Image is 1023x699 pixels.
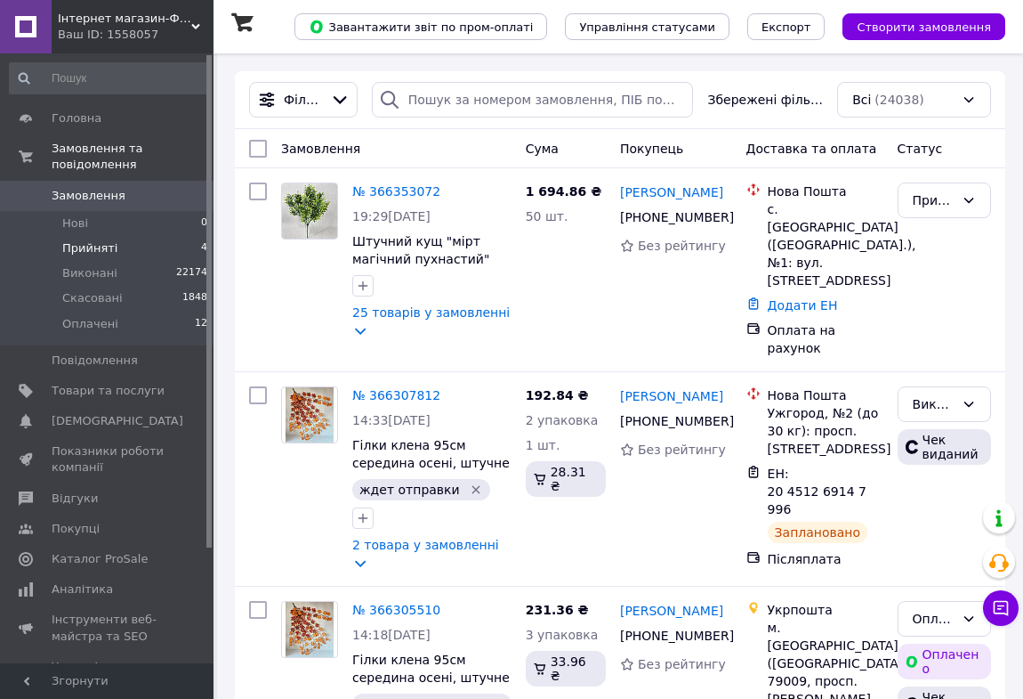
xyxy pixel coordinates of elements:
[281,601,338,658] a: Фото товару
[62,316,118,332] span: Оплачені
[352,603,440,617] a: № 366305510
[620,142,683,156] span: Покупець
[620,387,723,405] a: [PERSON_NAME]
[58,11,191,27] span: Інтернет магазин-Фантастичний букет
[52,659,165,691] span: Управління сайтом
[526,209,568,224] span: 50 шт.
[286,387,334,443] img: Фото товару
[768,404,883,458] div: Ужгород, №2 (до 30 кг): просп. [STREET_ADDRESS]
[352,388,440,402] a: № 366307812
[761,20,811,34] span: Експорт
[52,110,101,126] span: Головна
[852,91,871,109] span: Всі
[768,200,883,289] div: с. [GEOGRAPHIC_DATA] ([GEOGRAPHIC_DATA].), №1: вул. [STREET_ADDRESS]
[352,438,510,524] a: Гілки клена 95см середина осені, штучне осіннє листя, 1 уп-5 гілок (помаранчеві з жовтим листя кл...
[62,290,123,306] span: Скасовані
[768,550,883,568] div: Післяплата
[52,383,165,399] span: Товари та послуги
[9,62,209,94] input: Пошук
[284,91,323,109] span: Фільтри
[620,414,734,428] span: [PHONE_NUMBER]
[52,413,183,429] span: [DEMOGRAPHIC_DATA]
[768,321,883,357] div: Оплата на рахунок
[898,429,991,465] div: Чек виданий
[983,590,1019,626] button: Чат з покупцем
[469,483,483,497] svg: Видалити мітку
[52,551,148,567] span: Каталог ProSale
[874,93,923,107] span: (24038)
[286,602,334,657] img: Фото товару
[352,234,489,284] a: Штучний кущ "мірт магічний пухнастий" 33см, колір зелений
[352,209,431,224] span: 19:29[DATE]
[565,13,729,40] button: Управління статусами
[526,142,559,156] span: Cума
[62,215,88,232] span: Нові
[913,609,955,629] div: Оплачено
[579,20,715,34] span: Управління статусами
[352,628,431,642] span: 14:18[DATE]
[526,651,606,687] div: 33.96 ₴
[352,184,440,199] a: № 366353072
[747,13,826,40] button: Експорт
[638,657,726,671] span: Без рейтингу
[176,265,207,281] span: 22174
[52,141,213,173] span: Замовлення та повідомлення
[638,239,726,253] span: Без рейтингу
[309,19,533,35] span: Завантажити звіт по пром-оплаті
[62,265,117,281] span: Виконані
[526,438,560,452] span: 1 шт.
[746,142,877,156] span: Доставка та оплата
[526,184,602,199] span: 1 694.86 ₴
[52,188,125,204] span: Замовлення
[52,521,100,537] span: Покупці
[52,612,165,644] span: Інструменти веб-майстра та SEO
[768,522,868,543] div: Заплановано
[352,413,431,427] span: 14:33[DATE]
[62,240,117,256] span: Прийняті
[352,538,499,552] a: 2 товара у замовленні
[201,240,207,256] span: 4
[825,19,1005,33] a: Створити замовлення
[294,13,547,40] button: Завантажити звіт по пром-оплаті
[526,461,606,497] div: 28.31 ₴
[526,388,589,402] span: 192.84 ₴
[282,183,337,239] img: Фото товару
[707,91,823,109] span: Збережені фільтри:
[620,183,723,201] a: [PERSON_NAME]
[842,13,1005,40] button: Створити замовлення
[52,443,165,475] span: Показники роботи компанії
[52,581,113,597] span: Аналітика
[58,27,213,43] div: Ваш ID: 1558057
[52,353,138,369] span: Повідомлення
[768,467,866,516] span: ЕН: 20 4512 6914 7996
[620,210,734,224] span: [PHONE_NUMBER]
[620,602,723,620] a: [PERSON_NAME]
[281,142,360,156] span: Замовлення
[281,183,338,240] a: Фото товару
[182,290,207,306] span: 1848
[526,413,599,427] span: 2 упаковка
[768,183,883,200] div: Нова Пошта
[768,386,883,404] div: Нова Пошта
[201,215,207,232] span: 0
[620,629,734,643] span: [PHONE_NUMBER]
[359,483,460,497] span: ждет отправки
[638,443,726,457] span: Без рейтингу
[913,394,955,414] div: Виконано
[898,142,943,156] span: Статус
[898,644,991,679] div: Оплачено
[52,491,98,507] span: Відгуки
[526,628,599,642] span: 3 упаковка
[195,316,207,332] span: 12
[352,305,510,320] a: 25 товарів у замовленні
[857,20,991,34] span: Створити замовлення
[281,386,338,443] a: Фото товару
[913,191,955,210] div: Прийнято
[526,603,589,617] span: 231.36 ₴
[372,82,694,118] input: Пошук за номером замовлення, ПІБ покупця, номером телефону, Email, номером накладної
[768,601,883,619] div: Укрпошта
[768,298,838,313] a: Додати ЕН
